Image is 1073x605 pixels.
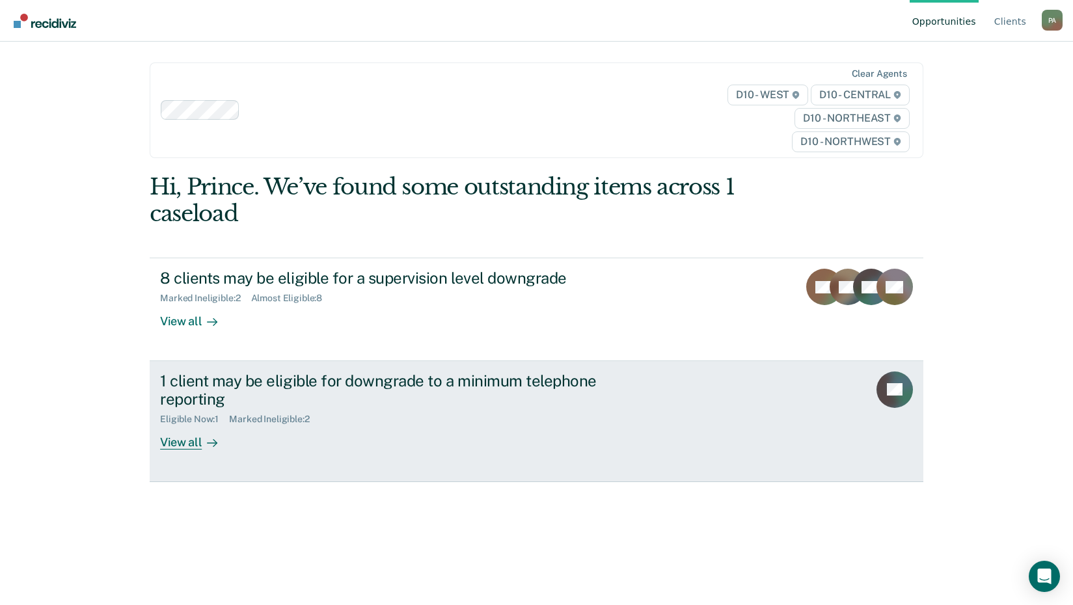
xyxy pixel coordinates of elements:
[150,361,923,482] a: 1 client may be eligible for downgrade to a minimum telephone reportingEligible Now:1Marked Ineli...
[150,174,768,227] div: Hi, Prince. We’ve found some outstanding items across 1 caseload
[1042,10,1063,31] button: Profile dropdown button
[811,85,910,105] span: D10 - CENTRAL
[1029,561,1060,592] div: Open Intercom Messenger
[160,425,233,450] div: View all
[795,108,909,129] span: D10 - NORTHEAST
[727,85,808,105] span: D10 - WEST
[792,131,909,152] span: D10 - NORTHWEST
[160,304,233,329] div: View all
[14,14,76,28] img: Recidiviz
[229,414,319,425] div: Marked Ineligible : 2
[1042,10,1063,31] div: P A
[251,293,333,304] div: Almost Eligible : 8
[160,269,617,288] div: 8 clients may be eligible for a supervision level downgrade
[160,414,229,425] div: Eligible Now : 1
[150,258,923,360] a: 8 clients may be eligible for a supervision level downgradeMarked Ineligible:2Almost Eligible:8Vi...
[160,371,617,409] div: 1 client may be eligible for downgrade to a minimum telephone reporting
[852,68,907,79] div: Clear agents
[160,293,251,304] div: Marked Ineligible : 2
